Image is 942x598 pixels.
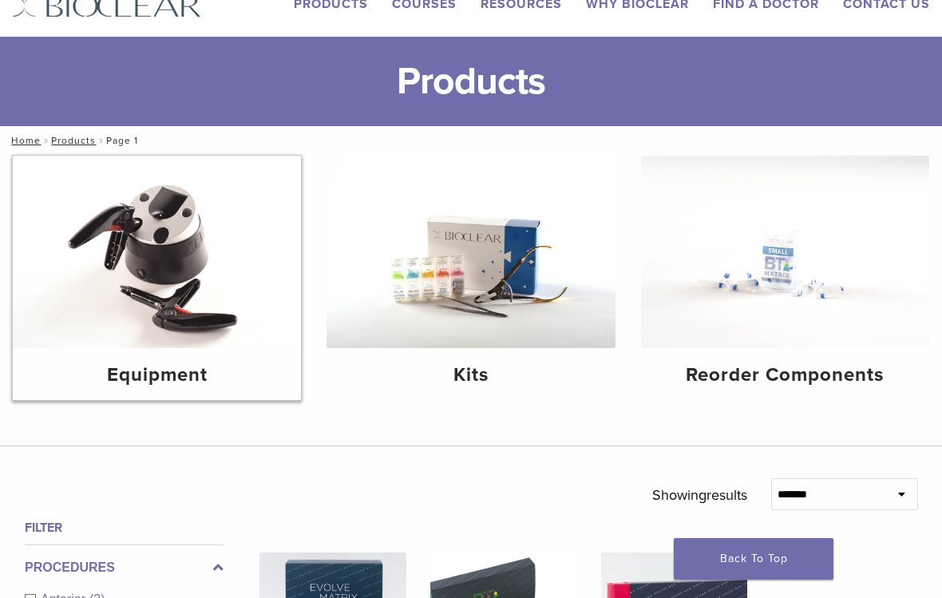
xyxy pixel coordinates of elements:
[652,478,747,512] p: Showing results
[654,361,916,390] h4: Reorder Components
[641,156,929,400] a: Reorder Components
[641,156,929,348] img: Reorder Components
[327,156,615,348] img: Kits
[96,137,106,145] span: /
[41,137,51,145] span: /
[6,135,41,146] a: Home
[26,361,288,390] h4: Equipment
[25,518,224,537] h4: Filter
[25,558,224,577] label: Procedures
[339,361,602,390] h4: Kits
[327,156,615,400] a: Kits
[51,135,96,146] a: Products
[674,538,833,580] a: Back To Top
[13,156,301,400] a: Equipment
[13,156,301,348] img: Equipment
